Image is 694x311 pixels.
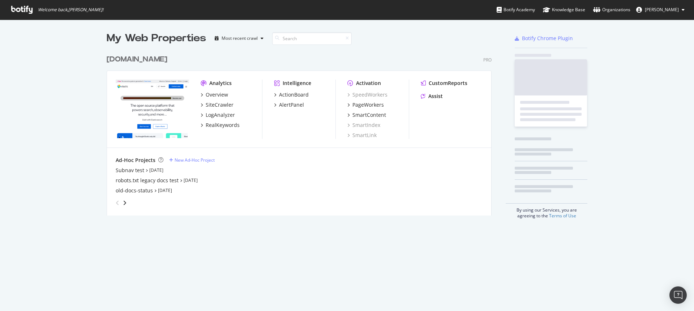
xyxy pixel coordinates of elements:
div: ActionBoard [279,91,309,98]
a: RealKeywords [201,122,240,129]
div: Intelligence [283,80,311,87]
div: SmartContent [352,111,386,119]
a: LogAnalyzer [201,111,235,119]
div: Botify Chrome Plugin [522,35,573,42]
a: AlertPanel [274,101,304,108]
a: [DOMAIN_NAME] [107,54,170,65]
div: [DOMAIN_NAME] [107,54,167,65]
div: AlertPanel [279,101,304,108]
input: Search [272,32,352,45]
a: CustomReports [421,80,467,87]
div: Analytics [209,80,232,87]
div: RealKeywords [206,122,240,129]
div: LogAnalyzer [206,111,235,119]
div: Organizations [593,6,630,13]
a: Overview [201,91,228,98]
a: [DATE] [184,177,198,183]
div: By using our Services, you are agreeing to the [506,203,587,219]
a: [DATE] [149,167,163,173]
a: New Ad-Hoc Project [169,157,215,163]
div: Pro [483,57,492,63]
a: ActionBoard [274,91,309,98]
div: Most recent crawl [222,36,258,41]
a: Assist [421,93,443,100]
a: SmartContent [347,111,386,119]
span: Celia García-Gutiérrez [645,7,679,13]
a: SpeedWorkers [347,91,387,98]
div: SiteCrawler [206,101,234,108]
div: angle-left [113,197,122,209]
a: SmartIndex [347,122,380,129]
div: Overview [206,91,228,98]
img: elastic.co [116,80,189,138]
div: Botify Academy [497,6,535,13]
a: Botify Chrome Plugin [515,35,573,42]
button: [PERSON_NAME] [630,4,690,16]
a: SiteCrawler [201,101,234,108]
div: grid [107,46,497,216]
a: robots.txt legacy docs test [116,177,179,184]
div: My Web Properties [107,31,206,46]
a: Terms of Use [549,213,576,219]
div: New Ad-Hoc Project [175,157,215,163]
a: Subnav test [116,167,144,174]
div: PageWorkers [352,101,384,108]
a: PageWorkers [347,101,384,108]
div: Assist [428,93,443,100]
a: [DATE] [158,187,172,193]
div: Open Intercom Messenger [669,286,687,304]
div: angle-right [122,199,127,206]
div: Activation [356,80,381,87]
div: Knowledge Base [543,6,585,13]
div: Ad-Hoc Projects [116,157,155,164]
button: Most recent crawl [212,33,266,44]
a: SmartLink [347,132,377,139]
div: CustomReports [429,80,467,87]
a: old-docs-status [116,187,153,194]
span: Welcome back, [PERSON_NAME] ! [38,7,103,13]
